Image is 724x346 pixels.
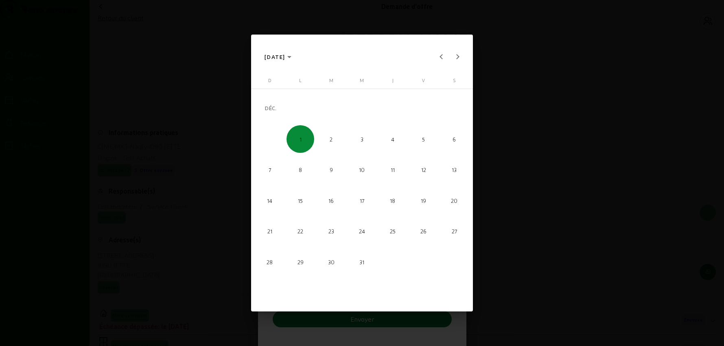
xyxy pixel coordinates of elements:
font: 20 [451,197,457,204]
font: 15 [298,197,303,204]
button: Mois précédent [433,49,450,65]
font: 2 [330,136,332,142]
font: 5 [422,136,425,142]
button: 21 décembre 2025 [254,216,285,247]
button: 29 décembre 2025 [285,247,316,278]
font: 4 [391,136,394,142]
font: 14 [267,197,272,204]
font: 1 [300,136,302,142]
font: 13 [452,166,457,173]
font: 6 [453,136,456,142]
button: 11 décembre 2025 [377,155,408,185]
font: M [329,78,333,83]
font: 30 [328,259,335,265]
font: 28 [267,259,273,265]
button: 7 décembre 2025 [254,155,285,185]
button: 8 décembre 2025 [285,155,316,185]
font: 24 [359,228,365,234]
button: 3 décembre 2025 [347,124,378,155]
font: 3 [361,136,363,142]
font: 12 [421,166,426,173]
font: 29 [297,259,304,265]
button: 27 décembre 2025 [439,216,470,247]
button: 13 décembre 2025 [439,155,470,185]
font: 25 [390,228,396,234]
button: 10 décembre 2025 [347,155,378,185]
button: 18 décembre 2025 [377,185,408,216]
button: 28 décembre 2025 [254,247,285,278]
button: Mois prochain [450,49,466,65]
button: 16 décembre 2025 [316,185,347,216]
font: 22 [297,228,303,234]
font: 10 [359,166,365,173]
button: 24 décembre 2025 [347,216,378,247]
button: Choisissez le mois et l'année [261,50,295,64]
font: 21 [267,228,272,234]
button: 25 décembre 2025 [377,216,408,247]
font: 9 [330,166,333,173]
button: 4 décembre 2025 [377,124,408,155]
font: 16 [328,197,334,204]
font: 19 [421,197,426,204]
button: 9 décembre 2025 [316,155,347,185]
font: L [299,78,302,83]
font: DÉC. [265,105,276,112]
button: 5 décembre 2025 [408,124,439,155]
font: S [453,78,455,83]
button: 30 décembre 2025 [316,247,347,278]
button: 12 décembre 2025 [408,155,439,185]
button: 22 décembre 2025 [285,216,316,247]
font: 26 [420,228,427,234]
button: 31 décembre 2025 [347,247,378,278]
font: D [268,78,271,83]
button: 17 décembre 2025 [347,185,378,216]
button: 19 décembre 2025 [408,185,439,216]
font: 23 [328,228,334,234]
font: 7 [269,166,271,173]
font: V [422,78,425,83]
button: 2 décembre 2025 [316,124,347,155]
button: 23 décembre 2025 [316,216,347,247]
font: 17 [360,197,364,204]
button: 14 décembre 2025 [254,185,285,216]
font: 8 [299,166,302,173]
font: [DATE] [265,53,285,60]
font: 27 [452,228,457,234]
button: 6 décembre 2025 [439,124,470,155]
font: 11 [391,166,395,173]
button: 1er décembre 2025 [285,124,316,155]
button: 26 décembre 2025 [408,216,439,247]
font: 31 [359,259,364,265]
font: J [392,78,394,83]
font: M [360,78,364,83]
font: 18 [390,197,395,204]
button: 20 décembre 2025 [439,185,470,216]
button: 15 décembre 2025 [285,185,316,216]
